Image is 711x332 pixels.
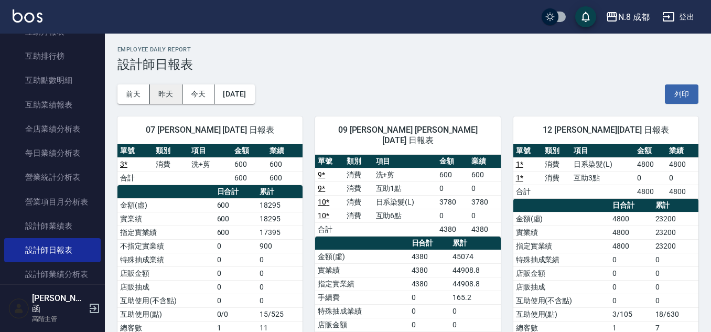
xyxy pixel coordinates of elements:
[409,237,450,250] th: 日合計
[267,144,303,158] th: 業績
[344,195,373,209] td: 消費
[315,155,500,237] table: a dense table
[450,263,501,277] td: 44908.8
[373,195,437,209] td: 日系染髮(L)
[450,318,501,331] td: 0
[666,157,698,171] td: 4800
[526,125,686,135] span: 12 [PERSON_NAME][DATE] 日報表
[450,304,501,318] td: 0
[257,280,303,294] td: 0
[315,304,408,318] td: 特殊抽成業績
[450,237,501,250] th: 累計
[469,209,501,222] td: 0
[4,141,101,165] a: 每日業績分析表
[666,171,698,185] td: 0
[513,185,542,198] td: 合計
[315,263,408,277] td: 實業績
[4,190,101,214] a: 營業項目月分析表
[117,212,214,226] td: 實業績
[513,239,610,253] td: 指定實業績
[344,209,373,222] td: 消費
[513,144,542,158] th: 單號
[214,239,257,253] td: 0
[214,266,257,280] td: 0
[328,125,488,146] span: 09 [PERSON_NAME] [PERSON_NAME] [DATE] 日報表
[315,250,408,263] td: 金額(虛)
[437,195,469,209] td: 3780
[4,262,101,286] a: 設計師業績分析表
[117,294,214,307] td: 互助使用(不含點)
[409,304,450,318] td: 0
[373,209,437,222] td: 互助6點
[153,157,189,171] td: 消費
[267,157,303,171] td: 600
[653,226,698,239] td: 23200
[257,253,303,266] td: 0
[8,298,29,319] img: Person
[653,212,698,226] td: 23200
[513,253,610,266] td: 特殊抽成業績
[610,199,652,212] th: 日合計
[653,266,698,280] td: 0
[469,155,501,168] th: 業績
[634,144,666,158] th: 金額
[618,10,650,24] div: N.8 成都
[4,214,101,238] a: 設計師業績表
[315,318,408,331] td: 店販金額
[257,198,303,212] td: 18295
[610,212,652,226] td: 4800
[4,68,101,92] a: 互助點數明細
[373,155,437,168] th: 項目
[373,181,437,195] td: 互助1點
[409,291,450,304] td: 0
[542,171,571,185] td: 消費
[232,144,267,158] th: 金額
[653,294,698,307] td: 0
[315,291,408,304] td: 手續費
[214,84,254,104] button: [DATE]
[542,144,571,158] th: 類別
[32,293,85,314] h5: [PERSON_NAME]函
[610,294,652,307] td: 0
[117,84,150,104] button: 前天
[214,198,257,212] td: 600
[653,253,698,266] td: 0
[13,9,42,23] img: Logo
[117,46,698,53] h2: Employee Daily Report
[257,185,303,199] th: 累計
[257,294,303,307] td: 0
[437,155,469,168] th: 金額
[571,171,635,185] td: 互助3點
[117,266,214,280] td: 店販金額
[571,144,635,158] th: 項目
[373,168,437,181] td: 洗+剪
[232,171,267,185] td: 600
[117,226,214,239] td: 指定實業績
[409,263,450,277] td: 4380
[117,144,303,185] table: a dense table
[469,168,501,181] td: 600
[153,144,189,158] th: 類別
[601,6,654,28] button: N.8 成都
[513,144,698,199] table: a dense table
[214,253,257,266] td: 0
[189,144,232,158] th: 項目
[117,198,214,212] td: 金額(虛)
[315,277,408,291] td: 指定實業績
[117,307,214,321] td: 互助使用(點)
[409,250,450,263] td: 4380
[658,7,698,27] button: 登出
[513,212,610,226] td: 金額(虛)
[469,222,501,236] td: 4380
[117,144,153,158] th: 單號
[469,195,501,209] td: 3780
[117,280,214,294] td: 店販抽成
[437,209,469,222] td: 0
[610,226,652,239] td: 4800
[4,44,101,68] a: 互助排行榜
[214,226,257,239] td: 600
[513,294,610,307] td: 互助使用(不含點)
[267,171,303,185] td: 600
[4,165,101,189] a: 營業統計分析表
[575,6,596,27] button: save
